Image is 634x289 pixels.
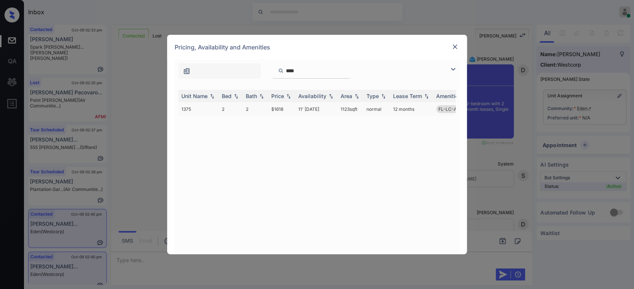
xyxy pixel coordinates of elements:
[246,93,257,99] div: Bath
[363,102,390,116] td: normal
[258,94,265,99] img: sorting
[327,94,335,99] img: sorting
[222,93,232,99] div: Bed
[380,94,387,99] img: sorting
[285,94,292,99] img: sorting
[295,102,338,116] td: 11' [DATE]
[271,93,284,99] div: Price
[449,65,458,74] img: icon-zuma
[438,106,470,112] span: FL-LC-ALL-2B
[268,102,295,116] td: $1618
[183,67,190,75] img: icon-zuma
[208,94,216,99] img: sorting
[366,93,379,99] div: Type
[181,93,208,99] div: Unit Name
[436,93,461,99] div: Amenities
[390,102,433,116] td: 12 months
[243,102,268,116] td: 2
[353,94,360,99] img: sorting
[451,43,459,51] img: close
[423,94,430,99] img: sorting
[178,102,219,116] td: 1375
[232,94,240,99] img: sorting
[167,35,467,60] div: Pricing, Availability and Amenities
[278,67,284,74] img: icon-zuma
[341,93,352,99] div: Area
[393,93,422,99] div: Lease Term
[219,102,243,116] td: 2
[338,102,363,116] td: 1123 sqft
[298,93,326,99] div: Availability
